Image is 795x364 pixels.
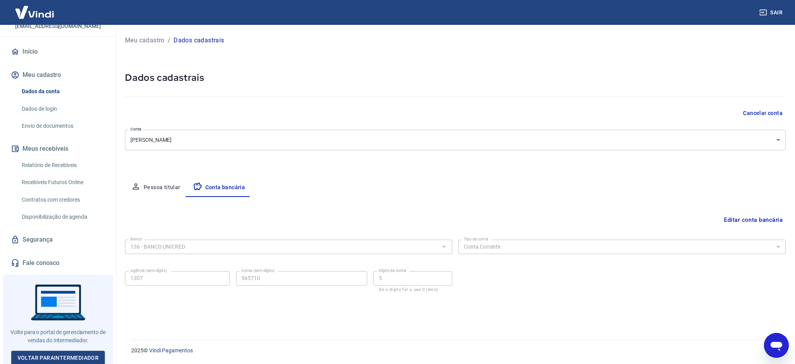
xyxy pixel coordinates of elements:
label: Dígito da conta [379,268,406,273]
button: Sair [758,5,786,20]
img: Vindi [9,0,60,24]
a: Dados de login [19,101,107,117]
button: Conta bancária [187,178,252,197]
p: 2025 © [131,347,776,355]
a: Dados da conta [19,84,107,99]
a: Meu cadastro [125,36,165,45]
p: / [168,36,170,45]
label: Banco [130,236,142,242]
a: Início [9,43,107,60]
h5: Dados cadastrais [125,71,786,84]
button: Cancelar conta [740,106,786,120]
iframe: Botão para abrir a janela de mensagens [764,333,789,358]
p: [EMAIL_ADDRESS][DOMAIN_NAME] [15,22,101,30]
button: Pessoa titular [125,178,187,197]
a: Vindi Pagamentos [149,347,193,354]
a: Recebíveis Futuros Online [19,174,107,190]
label: Conta (sem dígito) [241,268,275,273]
button: Meus recebíveis [9,140,107,157]
button: Meu cadastro [9,66,107,84]
button: Editar conta bancária [721,212,786,227]
p: Dados cadastrais [174,36,224,45]
label: Agência (sem dígito) [130,268,167,273]
a: Contratos com credores [19,192,107,208]
label: Conta [130,126,141,132]
a: Segurança [9,231,107,248]
a: Disponibilização de agenda [19,209,107,225]
a: Relatório de Recebíveis [19,157,107,173]
a: Envio de documentos [19,118,107,134]
label: Tipo de conta [464,236,488,242]
p: Se o dígito for x, use 0 (zero) [379,287,447,292]
a: Fale conosco [9,254,107,272]
div: [PERSON_NAME] [125,130,786,150]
